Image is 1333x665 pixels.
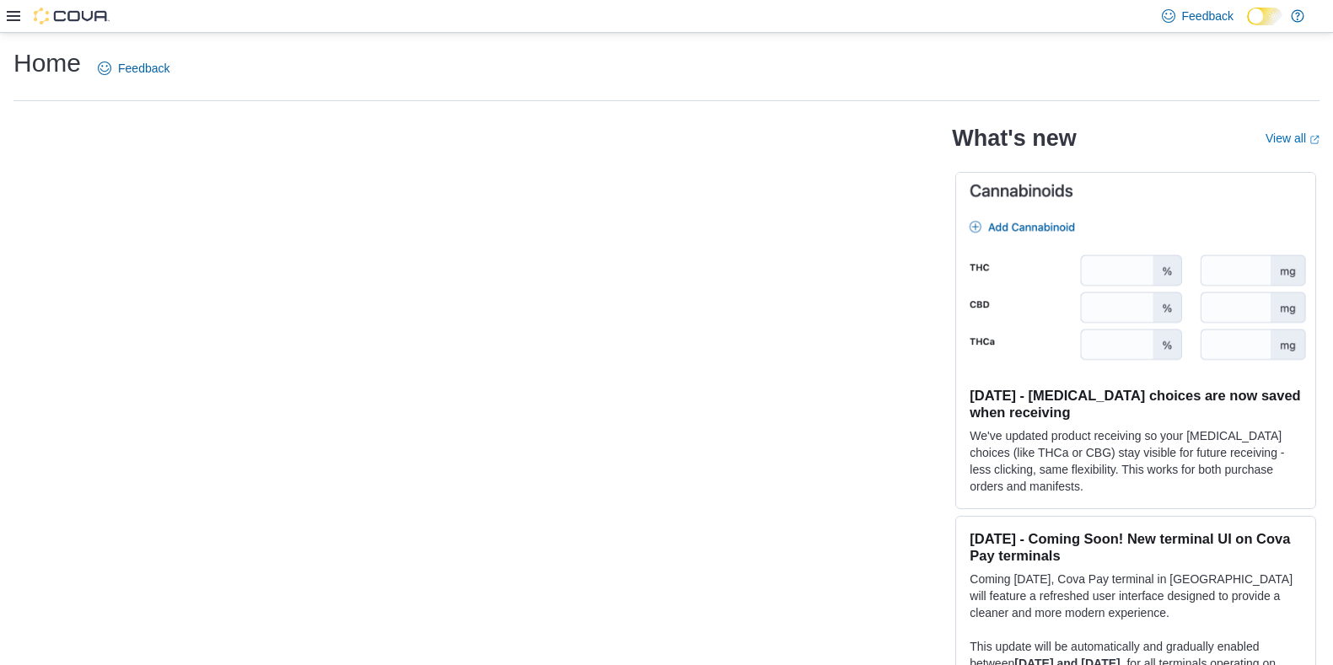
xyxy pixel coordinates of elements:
p: We've updated product receiving so your [MEDICAL_DATA] choices (like THCa or CBG) stay visible fo... [970,427,1302,495]
h1: Home [13,46,81,80]
h3: [DATE] - [MEDICAL_DATA] choices are now saved when receiving [970,387,1302,421]
a: View allExternal link [1266,131,1320,145]
svg: External link [1309,135,1320,145]
span: Feedback [118,60,169,77]
input: Dark Mode [1247,8,1282,25]
img: Cova [34,8,110,24]
span: Dark Mode [1247,25,1248,26]
p: Coming [DATE], Cova Pay terminal in [GEOGRAPHIC_DATA] will feature a refreshed user interface des... [970,571,1302,621]
h2: What's new [952,125,1076,152]
a: Feedback [91,51,176,85]
h3: [DATE] - Coming Soon! New terminal UI on Cova Pay terminals [970,530,1302,564]
span: Feedback [1182,8,1234,24]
